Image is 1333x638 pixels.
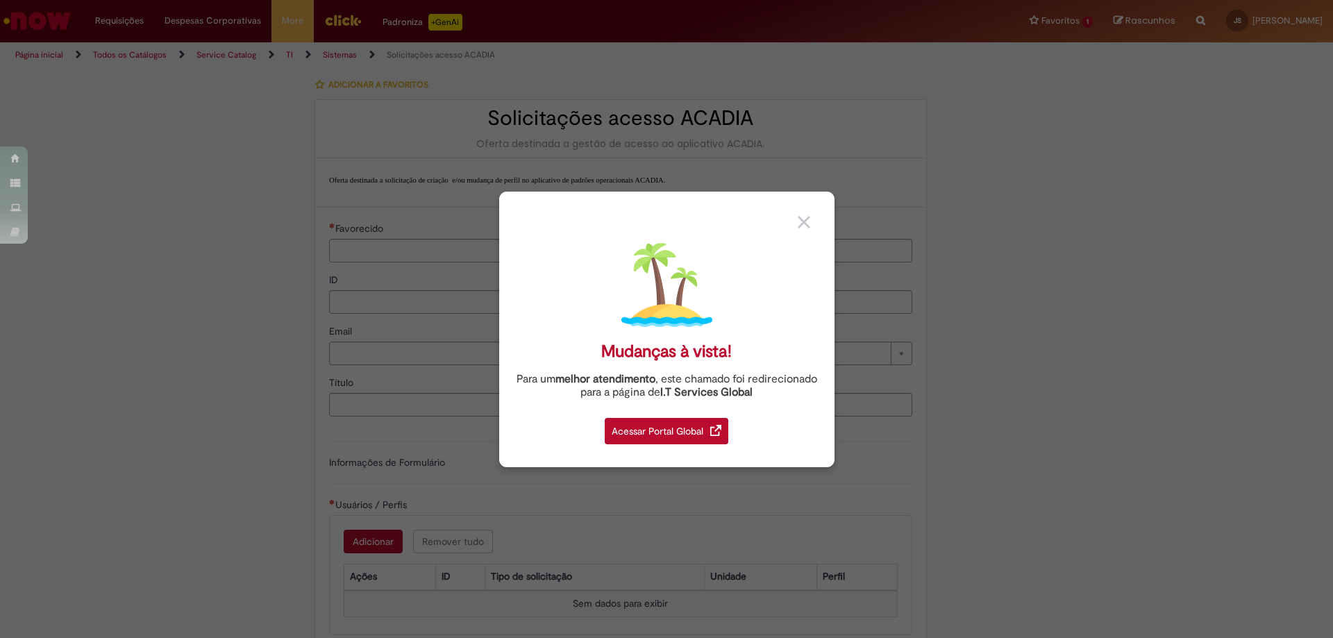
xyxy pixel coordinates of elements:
[660,378,753,399] a: I.T Services Global
[621,240,712,330] img: island.png
[798,216,810,228] img: close_button_grey.png
[710,425,721,436] img: redirect_link.png
[605,410,728,444] a: Acessar Portal Global
[605,418,728,444] div: Acessar Portal Global
[555,372,655,386] strong: melhor atendimento
[510,373,824,399] div: Para um , este chamado foi redirecionado para a página de
[601,342,732,362] div: Mudanças à vista!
